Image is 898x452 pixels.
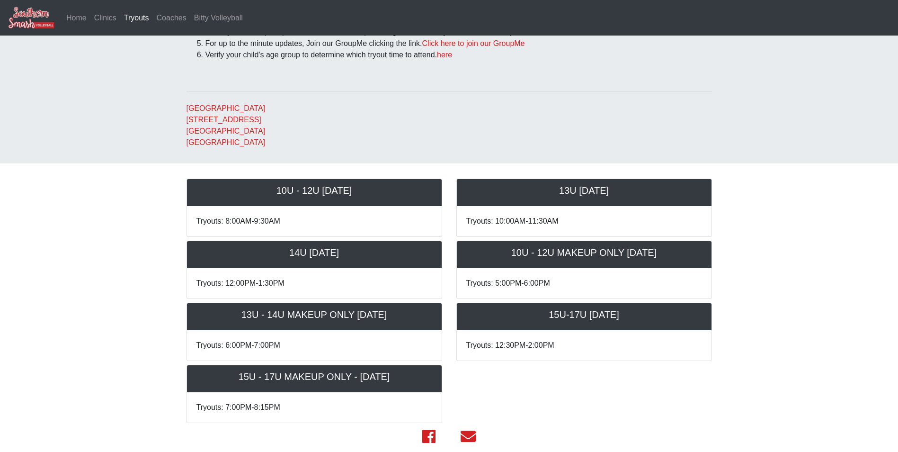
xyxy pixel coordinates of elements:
[187,104,266,146] a: [GEOGRAPHIC_DATA][STREET_ADDRESS][GEOGRAPHIC_DATA][GEOGRAPHIC_DATA]
[90,9,120,27] a: Clinics
[466,247,702,258] h5: 10U - 12U MAKEUP ONLY [DATE]
[196,402,432,413] p: Tryouts: 7:00PM-8:15PM
[196,185,432,196] h5: 10U - 12U [DATE]
[62,9,90,27] a: Home
[196,371,432,382] h5: 15U - 17U MAKEUP ONLY - [DATE]
[153,9,190,27] a: Coaches
[196,309,432,320] h5: 13U - 14U MAKEUP ONLY [DATE]
[196,278,432,289] p: Tryouts: 12:00PM-1:30PM
[422,39,525,47] a: Click here to join our GroupMe
[205,49,712,61] li: Verify your child's age group to determine which tryout time to attend.
[120,9,153,27] a: Tryouts
[466,216,702,227] p: Tryouts: 10:00AM-11:30AM
[466,340,702,351] p: Tryouts: 12:30PM-2:00PM
[196,247,432,258] h5: 14U [DATE]
[466,309,702,320] h5: 15U-17U [DATE]
[466,185,702,196] h5: 13U [DATE]
[466,278,702,289] p: Tryouts: 5:00PM-6:00PM
[205,38,712,49] li: For up to the minute updates, Join our GroupMe clicking the link.
[8,6,55,29] img: Southern Smash Volleyball
[437,51,452,59] a: here
[196,216,432,227] p: Tryouts: 8:00AM-9:30AM
[196,340,432,351] p: Tryouts: 6:00PM-7:00PM
[190,9,247,27] a: Bitty Volleyball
